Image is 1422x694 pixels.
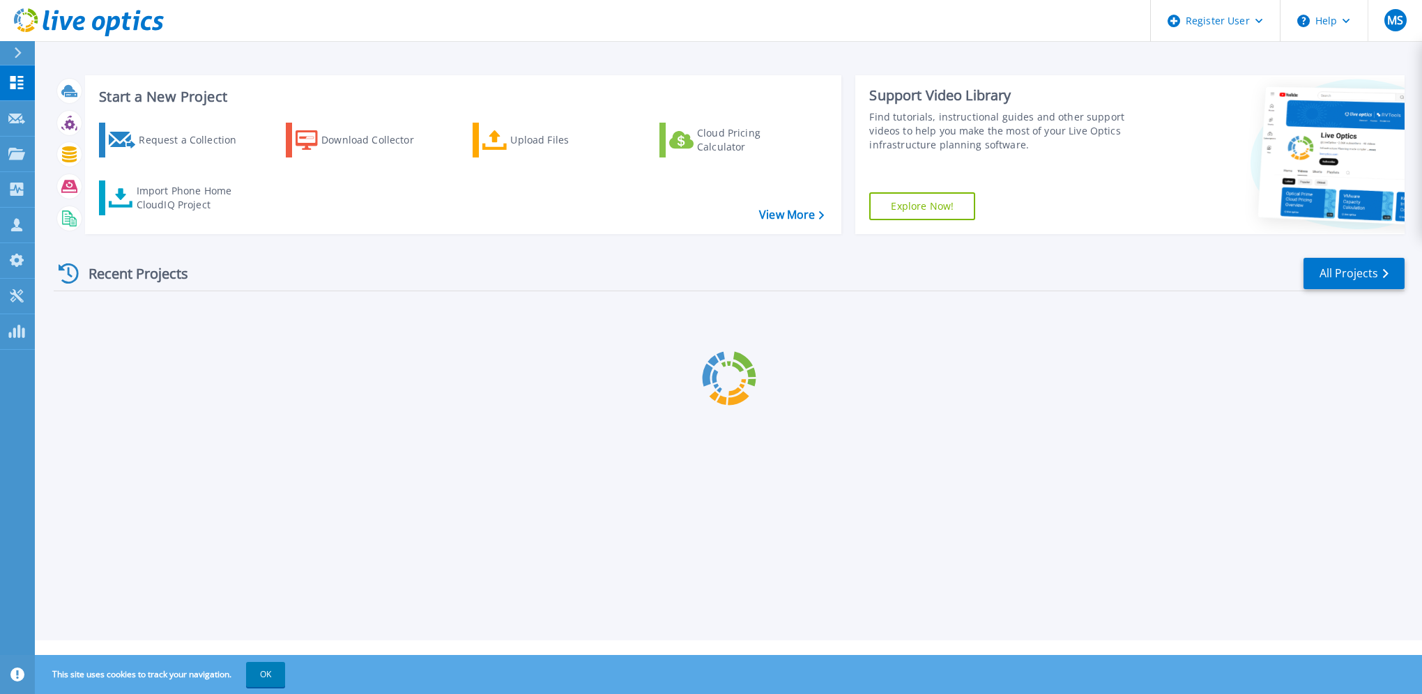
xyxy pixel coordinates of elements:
div: Recent Projects [54,256,207,291]
a: Upload Files [473,123,628,157]
a: Cloud Pricing Calculator [659,123,815,157]
a: Request a Collection [99,123,254,157]
div: Cloud Pricing Calculator [697,126,809,154]
span: MS [1387,15,1403,26]
div: Upload Files [510,126,622,154]
div: Support Video Library [869,86,1150,105]
a: Explore Now! [869,192,975,220]
a: All Projects [1303,258,1405,289]
button: OK [246,662,285,687]
a: View More [759,208,824,222]
a: Download Collector [286,123,441,157]
h3: Start a New Project [99,89,824,105]
div: Download Collector [321,126,433,154]
div: Request a Collection [139,126,250,154]
div: Find tutorials, instructional guides and other support videos to help you make the most of your L... [869,110,1150,152]
span: This site uses cookies to track your navigation. [38,662,285,687]
div: Import Phone Home CloudIQ Project [137,184,245,212]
